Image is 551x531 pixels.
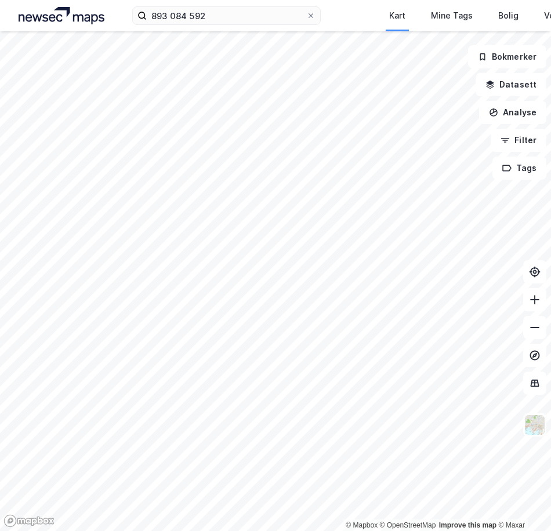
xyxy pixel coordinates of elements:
[479,101,546,124] button: Analyse
[389,9,405,23] div: Kart
[468,45,546,68] button: Bokmerker
[491,129,546,152] button: Filter
[431,9,473,23] div: Mine Tags
[439,521,496,529] a: Improve this map
[524,414,546,436] img: Z
[380,521,436,529] a: OpenStreetMap
[3,514,55,528] a: Mapbox homepage
[147,7,306,24] input: Søk på adresse, matrikkel, gårdeiere, leietakere eller personer
[346,521,378,529] a: Mapbox
[498,9,519,23] div: Bolig
[493,475,551,531] iframe: Chat Widget
[19,7,104,24] img: logo.a4113a55bc3d86da70a041830d287a7e.svg
[492,157,546,180] button: Tags
[476,73,546,96] button: Datasett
